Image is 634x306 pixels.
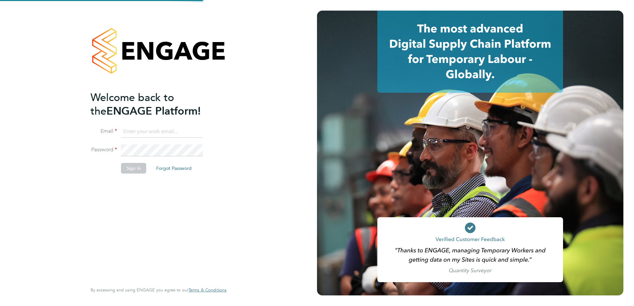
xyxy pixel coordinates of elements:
span: Welcome back to the [91,91,174,118]
button: Sign In [121,163,146,174]
span: By accessing and using ENGAGE you agree to our [91,287,226,293]
a: Terms & Conditions [188,287,226,293]
input: Enter your work email... [121,126,203,138]
span: Terms & Conditions [188,287,226,293]
button: Forgot Password [151,163,197,174]
h2: ENGAGE Platform! [91,91,220,118]
label: Password [91,146,117,153]
label: Email [91,128,117,135]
